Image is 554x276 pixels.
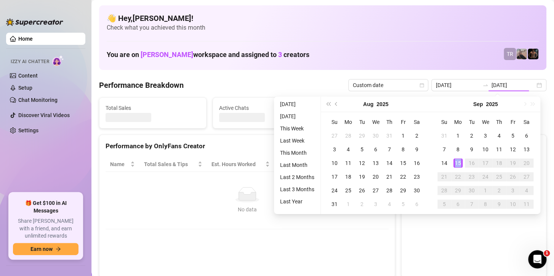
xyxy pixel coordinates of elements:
[436,81,479,89] input: Start date
[18,73,38,79] a: Content
[18,85,32,91] a: Setup
[326,157,389,172] th: Chat Conversion
[13,200,78,214] span: 🎁 Get $100 in AI Messages
[332,104,427,112] span: Messages Sent
[18,127,38,133] a: Settings
[113,205,381,214] div: No data
[139,157,207,172] th: Total Sales & Tips
[420,83,424,87] span: calendar
[107,13,539,24] h4: 👋 Hey, [PERSON_NAME] !
[18,97,58,103] a: Chat Monitoring
[144,160,196,168] span: Total Sales & Tips
[353,79,424,91] span: Custom date
[99,80,184,90] h4: Performance Breakdown
[110,160,129,168] span: Name
[56,246,61,252] span: arrow-right
[274,157,326,172] th: Sales / Hour
[106,141,389,151] div: Performance by OnlyFans Creator
[528,250,546,268] iframe: Intercom live chat
[11,58,49,65] span: Izzy AI Chatter
[492,81,535,89] input: End date
[107,51,309,59] h1: You are on workspace and assigned to creators
[279,160,315,168] span: Sales / Hour
[482,82,488,88] span: swap-right
[544,250,550,256] span: 1
[30,246,53,252] span: Earn now
[18,36,33,42] a: Home
[528,49,538,59] img: Trent
[18,112,70,118] a: Discover Viral Videos
[52,55,64,66] img: AI Chatter
[516,49,527,59] img: LC
[330,160,378,168] span: Chat Conversion
[278,51,282,59] span: 3
[219,104,314,112] span: Active Chats
[408,141,540,151] div: Sales by OnlyFans Creator
[141,51,193,59] span: [PERSON_NAME]
[482,82,488,88] span: to
[211,160,264,168] div: Est. Hours Worked
[13,217,78,240] span: Share [PERSON_NAME] with a friend, and earn unlimited rewards
[6,18,63,26] img: logo-BBDzfeDw.svg
[507,50,513,58] span: TR
[106,104,200,112] span: Total Sales
[107,24,539,32] span: Check what you achieved this month
[106,157,139,172] th: Name
[13,243,78,255] button: Earn nowarrow-right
